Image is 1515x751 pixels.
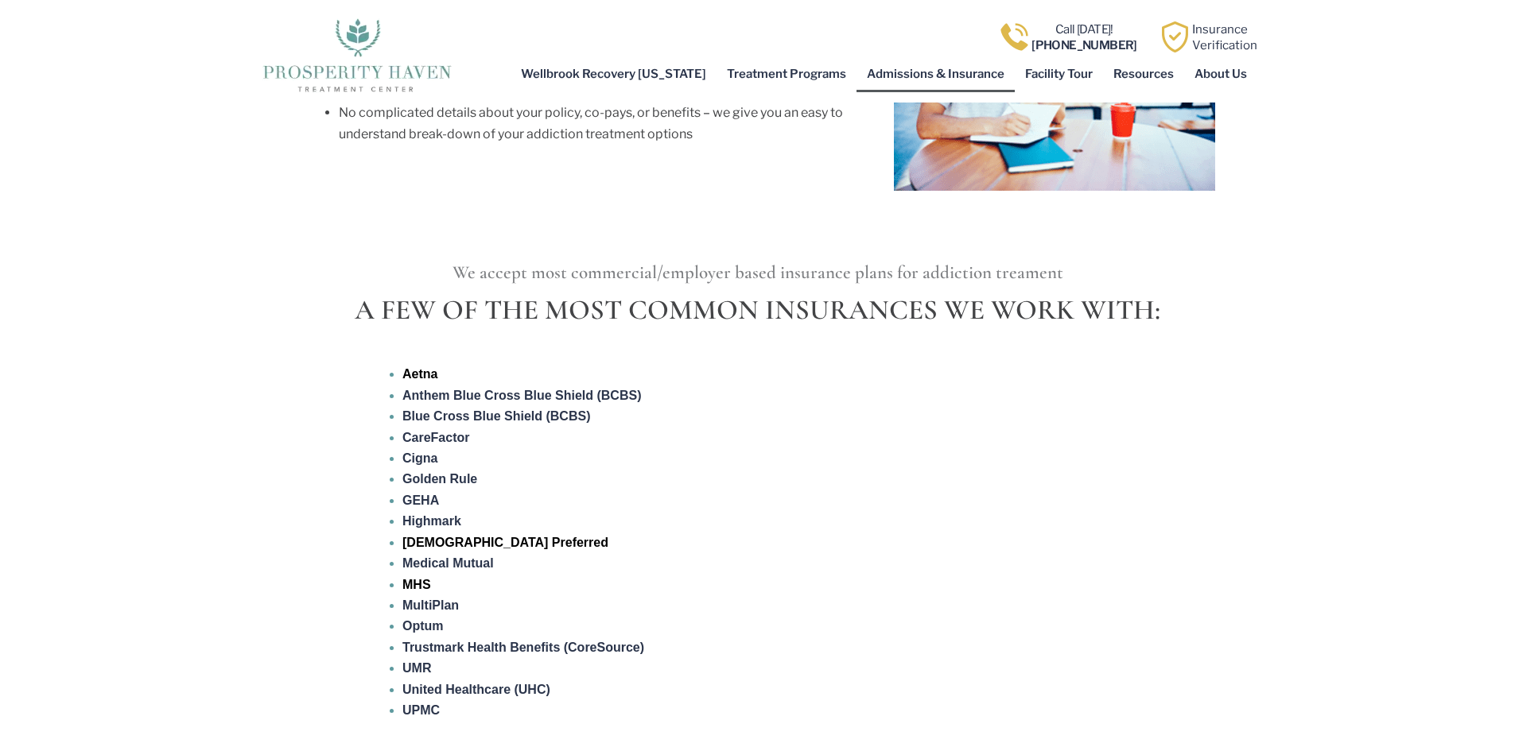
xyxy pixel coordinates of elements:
[402,431,469,444] a: CareFactor
[1015,56,1103,92] a: Facility Tour
[511,56,717,92] a: Wellbrook Recovery [US_STATE]
[402,451,437,465] a: Cigna
[402,641,644,654] a: Trustmark Health Benefits (CoreSource)
[402,703,440,717] a: UPMC
[402,494,439,507] a: GEHA
[301,292,1215,329] h2: A Few Of The Most Common Insurances We Work With:
[402,367,437,381] a: Aetna
[1103,56,1184,92] a: Resources
[402,409,590,423] a: Blue Cross Blue Shield (BCBS)
[1160,21,1191,52] img: Learn how Prosperity Haven, a verified substance abuse center can help you overcome your addiction
[999,21,1030,52] img: Call one of Prosperity Haven's dedicated counselors today so we can help you overcome addiction
[402,683,550,696] a: United Healthcare (UHC)
[402,619,444,633] a: Optum
[402,514,461,528] a: Highmark
[301,261,1215,285] h2: We accept most commercial/employer based insurance plans for addiction treament
[402,661,431,675] a: UMR
[402,536,608,549] span: [DEMOGRAPHIC_DATA] Preferred
[402,556,494,570] a: Medical Mutual
[402,598,459,612] a: MultiPlan
[1031,38,1137,52] b: [PHONE_NUMBER]
[339,103,1215,145] li: No complicated details about your policy, co-pays, or benefits – we give you an easy to understan...
[402,472,477,486] a: Golden Rule
[258,14,456,94] img: The logo for Prosperity Haven Addiction Recovery Center.
[1031,22,1137,52] a: Call [DATE]![PHONE_NUMBER]
[1184,56,1257,92] a: About Us
[402,578,431,591] span: MHS
[857,56,1015,92] a: Admissions & Insurance
[717,56,857,92] a: Treatment Programs
[402,389,641,402] a: Anthem Blue Cross Blue Shield (BCBS)
[1192,22,1257,52] a: InsuranceVerification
